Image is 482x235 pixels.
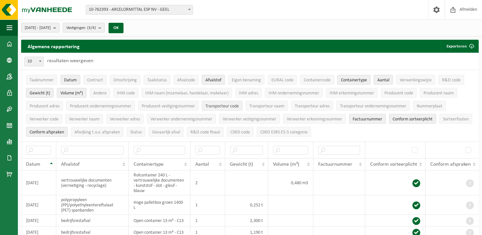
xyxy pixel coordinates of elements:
[130,130,142,135] span: Status
[442,78,461,83] span: R&D code
[84,75,107,85] button: ContractContract: Activate to sort
[30,130,64,135] span: Conform afspraken
[86,5,193,14] span: 10-762393 - ARCELORMITTAL ESP NV - GEEL
[304,78,331,83] span: Containercode
[393,117,433,122] span: Conform sorteerplicht
[93,91,107,96] span: Andere
[113,88,138,98] button: IHM codeIHM code: Activate to sort
[190,130,220,135] span: R&D code finaal
[109,23,124,33] button: OK
[26,127,68,137] button: Conform afspraken : Activate to sort
[61,162,80,167] span: Afvalstof
[110,117,140,122] span: Verwerker adres
[228,75,265,85] button: Eigen benamingEigen benaming: Activate to sort
[149,127,184,137] button: Gevaarlijk afval : Activate to sort
[144,75,170,85] button: TaakstatusTaakstatus: Activate to sort
[127,127,145,137] button: StatusStatus: Activate to sort
[74,130,120,135] span: Afwijking t.o.v. afspraken
[268,91,319,96] span: IHM ondernemingsnummer
[318,162,352,167] span: Factuurnummer
[340,104,406,109] span: Transporteur ondernemingsnummer
[147,114,216,124] button: Verwerker ondernemingsnummerVerwerker ondernemingsnummer: Activate to sort
[30,117,59,122] span: Verwerker code
[295,104,330,109] span: Transporteur adres
[268,75,297,85] button: EURAL codeEURAL code: Activate to sort
[291,101,333,111] button: Transporteur adresTransporteur adres: Activate to sort
[268,171,314,195] td: 0,480 m3
[283,114,346,124] button: Verwerker erkenningsnummerVerwerker erkenningsnummer: Activate to sort
[63,23,105,33] button: Vestigingen(3/4)
[257,127,311,137] button: CSRD ESRS E5-5 categorieCSRD ESRS E5-5 categorie: Activate to sort
[187,127,224,137] button: R&D code finaalR&amp;D code finaal: Activate to sort
[384,91,413,96] span: Producent code
[26,114,62,124] button: Verwerker codeVerwerker code: Activate to sort
[239,91,258,96] span: IHM adres
[70,104,131,109] span: Producent ondernemingsnummer
[56,195,129,215] td: polypropyleen (PP)/polyethyleentereftalaat (PET) spanbanden
[152,130,180,135] span: Gevaarlijk afval
[177,78,195,83] span: Afvalcode
[26,101,63,111] button: Producent adresProducent adres: Activate to sort
[190,195,225,215] td: 1
[341,78,367,83] span: Containertype
[230,162,254,167] span: Gewicht (t)
[190,215,225,227] td: 1
[26,88,54,98] button: Gewicht (t)Gewicht (t): Activate to sort
[87,26,96,30] count: (3/4)
[30,91,50,96] span: Gewicht (t)
[110,75,140,85] button: OmschrijvingOmschrijving: Activate to sort
[26,75,57,85] button: TaaknummerTaaknummer: Activate to remove sorting
[273,162,299,167] span: Volume (m³)
[25,23,51,33] span: [DATE] - [DATE]
[300,75,334,85] button: ContainercodeContainercode: Activate to sort
[370,162,417,167] span: Conform sorteerplicht
[396,75,435,85] button: VerwerkingswijzeVerwerkingswijze: Activate to sort
[330,91,374,96] span: IHM erkenningsnummer
[349,114,386,124] button: FactuurnummerFactuurnummer: Activate to sort
[423,91,454,96] span: Producent naam
[21,23,59,33] button: [DATE] - [DATE]
[66,23,96,33] span: Vestigingen
[90,88,110,98] button: AndereAndere: Activate to sort
[26,162,40,167] span: Datum
[129,195,190,215] td: Hoge palletbox groen 1400 L
[30,78,54,83] span: Taaknummer
[326,88,378,98] button: IHM erkenningsnummerIHM erkenningsnummer: Activate to sort
[30,104,59,109] span: Producent adres
[138,101,199,111] button: Producent vestigingsnummerProducent vestigingsnummer: Activate to sort
[56,215,129,227] td: bedrijfsrestafval
[190,171,225,195] td: 2
[381,88,417,98] button: Producent codeProducent code: Activate to sort
[430,162,471,167] span: Conform afspraken
[287,117,342,122] span: Verwerker erkenningsnummer
[60,91,83,96] span: Volume (m³)
[202,101,242,111] button: Transporteur codeTransporteur code: Activate to sort
[225,215,268,227] td: 2,300 t
[223,117,276,122] span: Verwerker vestigingsnummer
[65,114,103,124] button: Verwerker naamVerwerker naam: Activate to sort
[265,88,323,98] button: IHM ondernemingsnummerIHM ondernemingsnummer: Activate to sort
[56,171,129,195] td: vertrouwelijke documenten (vernietiging - recyclage)
[150,117,212,122] span: Verwerker ondernemingsnummer
[113,78,137,83] span: Omschrijving
[374,75,393,85] button: AantalAantal: Activate to sort
[147,78,167,83] span: Taakstatus
[260,130,307,135] span: CSRD ESRS E5-5 categorie
[60,75,80,85] button: DatumDatum: Activate to sort
[21,171,56,195] td: [DATE]
[117,91,135,96] span: IHM code
[336,101,410,111] button: Transporteur ondernemingsnummerTransporteur ondernemingsnummer : Activate to sort
[195,162,209,167] span: Aantal
[87,78,103,83] span: Contract
[246,101,288,111] button: Transporteur naamTransporteur naam: Activate to sort
[142,104,195,109] span: Producent vestigingsnummer
[64,78,77,83] span: Datum
[400,78,432,83] span: Verwerkingswijze
[353,117,382,122] span: Factuurnummer
[129,215,190,227] td: Open container 13 m³ - C13
[232,78,261,83] span: Eigen benaming
[443,117,469,122] span: Sorteerfouten
[420,88,457,98] button: Producent naamProducent naam: Activate to sort
[337,75,371,85] button: ContainertypeContainertype: Activate to sort
[225,195,268,215] td: 0,252 t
